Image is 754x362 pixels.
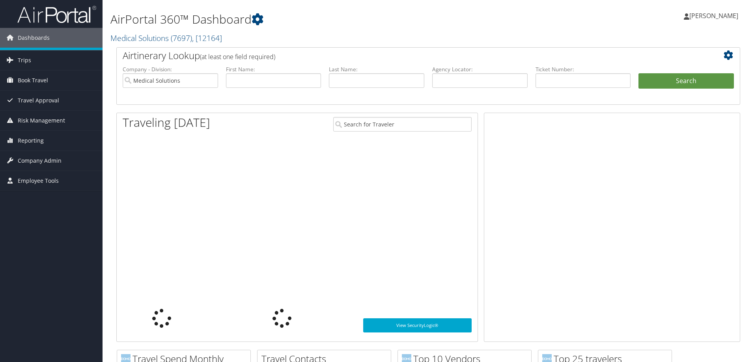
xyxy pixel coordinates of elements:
h2: Airtinerary Lookup [123,49,682,62]
label: Last Name: [329,65,424,73]
img: airportal-logo.png [17,5,96,24]
span: ( 7697 ) [171,33,192,43]
span: Book Travel [18,71,48,90]
a: View SecurityLogic® [363,318,472,332]
span: (at least one field required) [200,52,275,61]
span: [PERSON_NAME] [689,11,738,20]
span: Trips [18,50,31,70]
span: , [ 12164 ] [192,33,222,43]
span: Travel Approval [18,91,59,110]
label: Ticket Number: [536,65,631,73]
span: Employee Tools [18,171,59,191]
label: Company - Division: [123,65,218,73]
a: [PERSON_NAME] [684,4,746,28]
input: Search for Traveler [333,117,472,132]
span: Risk Management [18,111,65,130]
label: First Name: [226,65,321,73]
span: Dashboards [18,28,50,48]
a: Medical Solutions [110,33,222,43]
button: Search [638,73,734,89]
span: Reporting [18,131,44,150]
h1: AirPortal 360™ Dashboard [110,11,534,28]
label: Agency Locator: [432,65,528,73]
span: Company Admin [18,151,62,171]
h1: Traveling [DATE] [123,114,210,131]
